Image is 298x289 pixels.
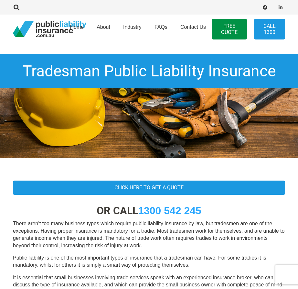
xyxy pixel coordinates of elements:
a: Search [10,2,23,13]
span: FAQs [154,24,167,30]
a: Facebook [261,3,270,12]
p: Public liability is one of the most important types of insurance that a tradesman can have. For s... [13,254,285,269]
span: About [97,24,110,30]
a: pli_logotransparent [13,21,86,37]
a: LinkedIn [276,3,285,12]
a: Click here to get a quote [13,181,285,195]
span: Industry [123,24,142,30]
p: There aren’t too many business types which require public liability insurance by law, but tradesm... [13,220,285,249]
a: Home [63,13,90,46]
a: FREE QUOTE [212,19,247,39]
a: FAQs [148,13,174,46]
a: 1300 542 245 [138,205,201,217]
a: Industry [117,13,148,46]
a: Contact Us [174,13,212,46]
span: Contact Us [180,24,206,30]
strong: OR CALL [97,205,201,217]
a: About [90,13,117,46]
a: Call 1300 [254,19,285,39]
span: Home [70,24,84,30]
